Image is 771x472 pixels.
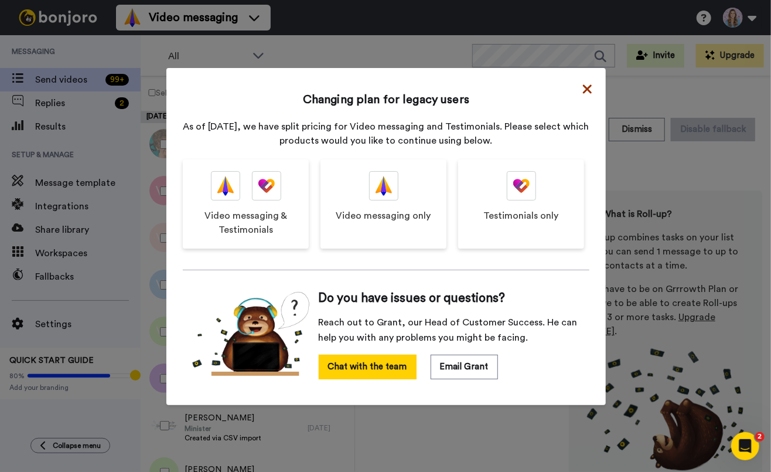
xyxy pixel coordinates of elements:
[484,209,559,223] span: Testimonials only
[431,355,498,379] button: Email Grant
[217,172,234,200] img: vm-color.svg
[513,172,530,200] img: tm-color.svg
[731,432,759,460] iframe: Intercom live chat
[755,432,765,442] span: 2
[319,355,417,379] button: Chat with the team
[376,172,392,200] img: vm-color.svg
[336,209,431,223] span: Video messaging only
[303,91,469,108] h1: Changing plan for legacy users
[195,209,297,237] span: Video messaging & Testimonials
[319,315,580,345] span: Reach out to Grant, our Head of Customer Success. He can help you with any problems you might be ...
[319,291,506,305] span: Do you have issues or questions?
[192,291,309,376] img: cs-bear.png
[183,120,589,148] p: As of [DATE], we have split pricing for Video messaging and Testimonials. Please select which pro...
[258,172,275,200] img: tm-color.svg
